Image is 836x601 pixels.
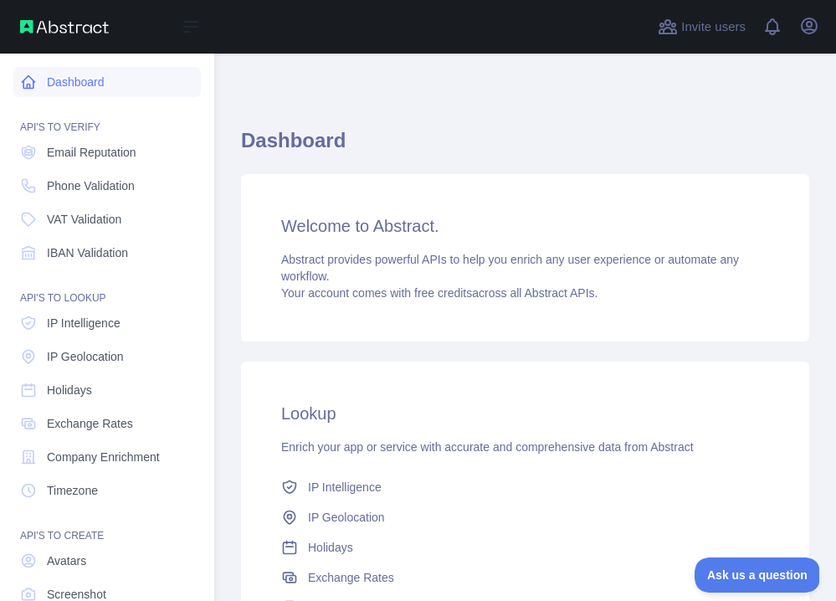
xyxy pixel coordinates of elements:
[274,562,776,593] a: Exchange Rates
[281,253,739,283] span: Abstract provides powerful APIs to help you enrich any user experience or automate any workflow.
[274,472,776,502] a: IP Intelligence
[274,502,776,532] a: IP Geolocation
[13,408,201,439] a: Exchange Rates
[13,100,201,134] div: API'S TO VERIFY
[13,171,201,201] a: Phone Validation
[47,211,121,228] span: VAT Validation
[414,286,472,300] span: free credits
[47,449,160,465] span: Company Enrichment
[13,375,201,405] a: Holidays
[308,479,382,496] span: IP Intelligence
[695,557,819,593] iframe: Toggle Customer Support
[274,532,776,562] a: Holidays
[13,238,201,268] a: IBAN Validation
[654,13,749,40] button: Invite users
[47,348,124,365] span: IP Geolocation
[20,20,109,33] img: Abstract API
[681,18,746,37] span: Invite users
[308,509,385,526] span: IP Geolocation
[47,244,128,261] span: IBAN Validation
[13,204,201,234] a: VAT Validation
[47,415,133,432] span: Exchange Rates
[47,177,135,194] span: Phone Validation
[13,67,201,97] a: Dashboard
[13,509,201,542] div: API'S TO CREATE
[13,475,201,506] a: Timezone
[13,308,201,338] a: IP Intelligence
[281,402,769,425] h3: Lookup
[47,382,92,398] span: Holidays
[47,144,136,161] span: Email Reputation
[13,342,201,372] a: IP Geolocation
[13,442,201,472] a: Company Enrichment
[281,214,769,238] h3: Welcome to Abstract.
[281,440,694,454] span: Enrich your app or service with accurate and comprehensive data from Abstract
[47,552,86,569] span: Avatars
[241,127,809,167] h1: Dashboard
[13,137,201,167] a: Email Reputation
[47,482,98,499] span: Timezone
[281,286,598,300] span: Your account comes with across all Abstract APIs.
[47,315,121,331] span: IP Intelligence
[308,539,353,556] span: Holidays
[308,569,394,586] span: Exchange Rates
[13,546,201,576] a: Avatars
[13,271,201,305] div: API'S TO LOOKUP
